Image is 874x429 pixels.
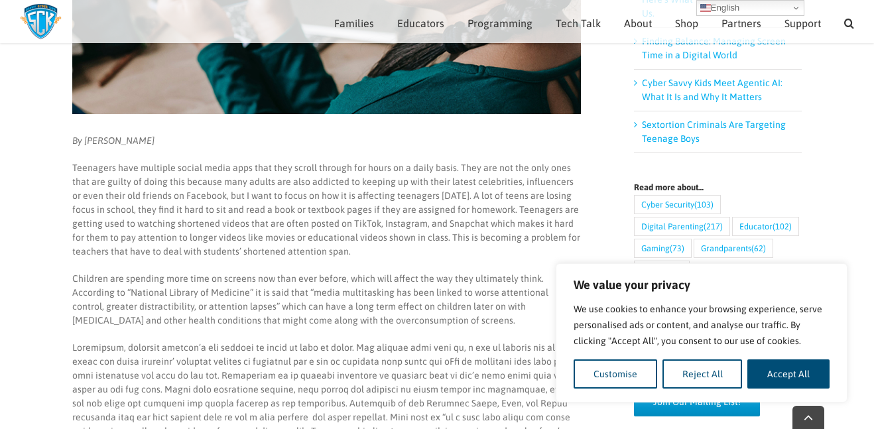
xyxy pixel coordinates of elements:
em: By [PERSON_NAME] [72,135,155,146]
img: Savvy Cyber Kids Logo [20,3,62,40]
a: Gaming (73 items) [634,239,692,258]
a: Sextortion Criminals Are Targeting Teenage Boys [642,119,786,144]
h4: Read more about… [634,183,802,192]
span: (103) [694,196,714,214]
span: Tech Talk [556,18,601,29]
button: Accept All [747,359,830,389]
span: About [624,18,652,29]
span: Educators [397,18,444,29]
img: en [700,3,711,13]
span: Partners [721,18,761,29]
a: Privacy (98 items) [634,261,690,280]
span: Programming [468,18,532,29]
a: Cyber Security (103 items) [634,195,721,214]
a: Grandparents (62 items) [694,239,773,258]
span: (217) [704,217,723,235]
span: (98) [668,261,682,279]
a: Digital Parenting (217 items) [634,217,730,236]
span: (62) [751,239,766,257]
p: Teenagers have multiple social media apps that they scroll through for hours on a daily basis. Th... [72,161,581,259]
button: Reject All [662,359,743,389]
p: Children are spending more time on screens now than ever before, which will affect the way they u... [72,272,581,328]
p: We use cookies to enhance your browsing experience, serve personalised ads or content, and analys... [574,301,830,349]
span: Support [784,18,821,29]
button: Customise [574,359,657,389]
span: Families [334,18,374,29]
a: Finding Balance: Managing Screen Time in a Digital World [642,36,786,60]
a: Cyber Savvy Kids Meet Agentic AI: What It Is and Why It Matters [642,78,782,102]
span: (102) [773,217,792,235]
span: (73) [670,239,684,257]
span: Shop [675,18,698,29]
p: We value your privacy [574,277,830,293]
a: Educator (102 items) [732,217,799,236]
